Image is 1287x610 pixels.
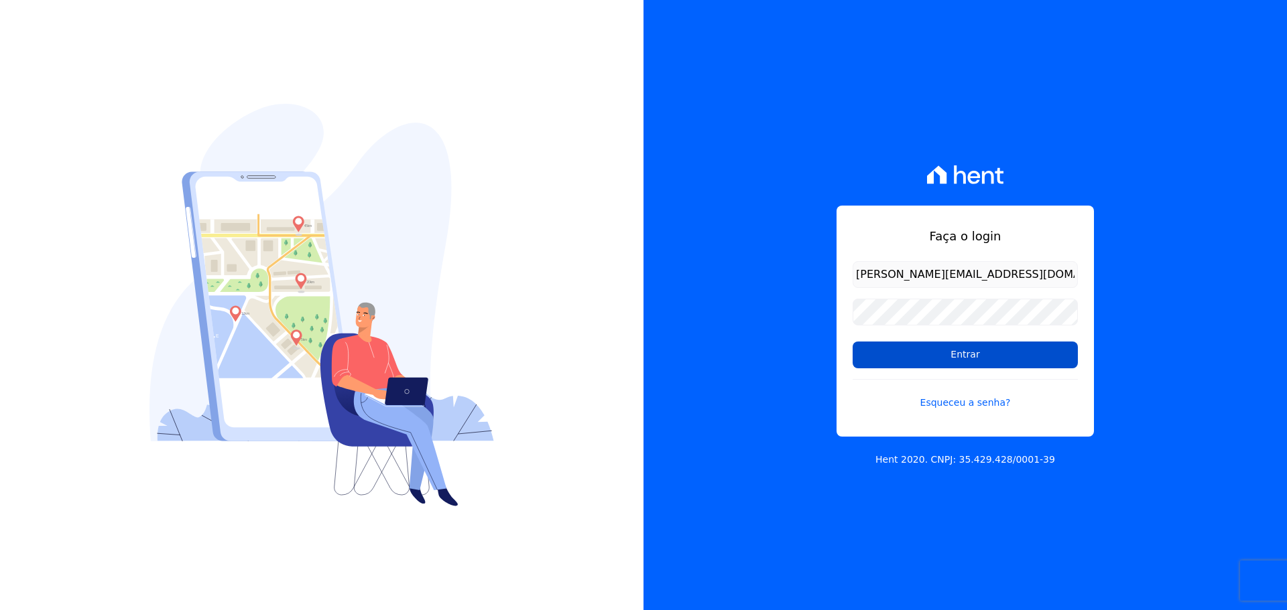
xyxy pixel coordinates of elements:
h1: Faça o login [853,227,1078,245]
img: Login [149,104,494,506]
input: Entrar [853,341,1078,368]
input: Email [853,261,1078,288]
p: Hent 2020. CNPJ: 35.429.428/0001-39 [875,453,1055,467]
a: Esqueceu a senha? [853,379,1078,410]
